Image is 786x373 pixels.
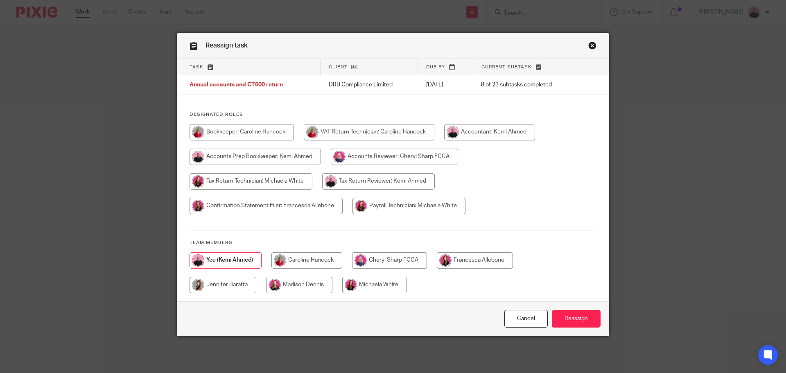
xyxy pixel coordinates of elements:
p: DRB Compliance Limited [329,81,410,89]
span: Task [190,65,203,69]
a: Close this dialog window [588,41,596,52]
h4: Team members [190,240,596,246]
span: Due by [426,65,445,69]
input: Reassign [552,310,601,328]
span: Reassign task [206,42,248,49]
a: Close this dialog window [504,310,548,328]
span: Client [329,65,348,69]
span: Annual accounts and CT600 return [190,82,283,88]
span: Current subtask [481,65,532,69]
td: 8 of 23 subtasks completed [473,75,579,95]
p: [DATE] [426,81,465,89]
h4: Designated Roles [190,111,596,118]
